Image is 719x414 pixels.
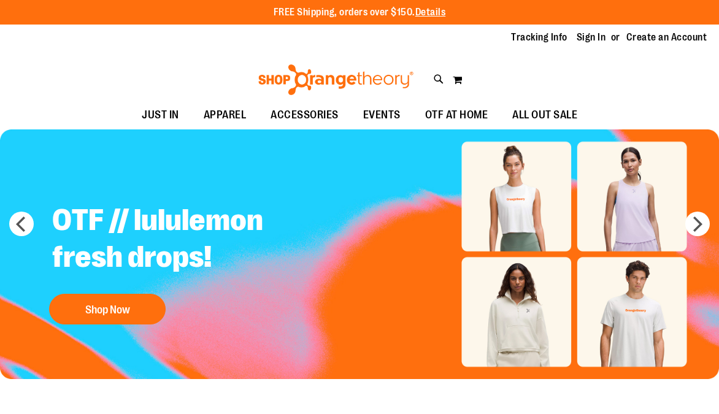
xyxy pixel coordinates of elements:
[43,193,348,331] a: OTF // lululemon fresh drops! Shop Now
[577,31,606,44] a: Sign In
[49,294,166,324] button: Shop Now
[363,101,401,129] span: EVENTS
[43,193,348,288] h2: OTF // lululemon fresh drops!
[415,7,446,18] a: Details
[204,101,247,129] span: APPAREL
[626,31,707,44] a: Create an Account
[685,212,710,236] button: next
[271,101,339,129] span: ACCESSORIES
[425,101,488,129] span: OTF AT HOME
[256,64,415,95] img: Shop Orangetheory
[274,6,446,20] p: FREE Shipping, orders over $150.
[512,101,577,129] span: ALL OUT SALE
[142,101,179,129] span: JUST IN
[511,31,567,44] a: Tracking Info
[9,212,34,236] button: prev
